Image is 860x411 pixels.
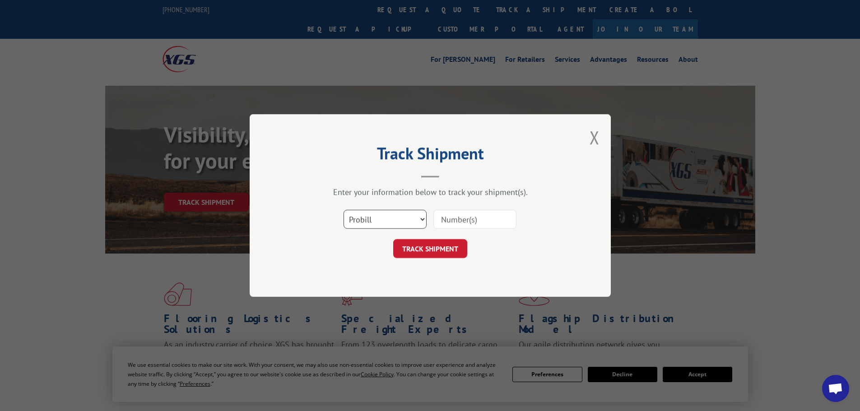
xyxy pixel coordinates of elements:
[295,187,566,197] div: Enter your information below to track your shipment(s).
[393,239,467,258] button: TRACK SHIPMENT
[295,147,566,164] h2: Track Shipment
[433,210,516,229] input: Number(s)
[822,375,849,402] a: Open chat
[590,125,600,149] button: Close modal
